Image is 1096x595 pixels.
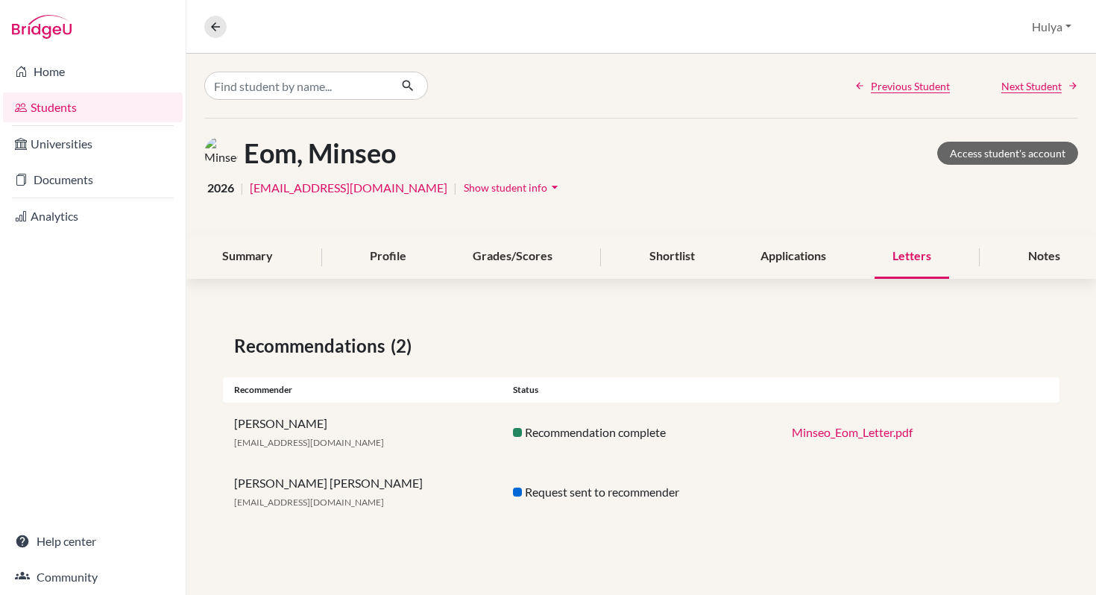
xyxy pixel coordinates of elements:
[875,235,949,279] div: Letters
[1025,13,1078,41] button: Hulya
[352,235,424,279] div: Profile
[223,415,502,450] div: [PERSON_NAME]
[502,483,781,501] div: Request sent to recommender
[502,424,781,441] div: Recommendation complete
[464,181,547,194] span: Show student info
[3,165,183,195] a: Documents
[207,179,234,197] span: 2026
[3,201,183,231] a: Analytics
[743,235,844,279] div: Applications
[204,136,238,170] img: Minseo Eom's avatar
[937,142,1078,165] a: Access student's account
[3,57,183,86] a: Home
[3,526,183,556] a: Help center
[1001,78,1078,94] a: Next Student
[854,78,950,94] a: Previous Student
[204,72,389,100] input: Find student by name...
[234,437,384,448] span: [EMAIL_ADDRESS][DOMAIN_NAME]
[3,92,183,122] a: Students
[223,474,502,510] div: [PERSON_NAME] [PERSON_NAME]
[391,333,418,359] span: (2)
[453,179,457,197] span: |
[792,425,913,439] a: Minseo_Eom_Letter.pdf
[244,137,396,169] h1: Eom, Minseo
[223,383,502,397] div: Recommender
[3,129,183,159] a: Universities
[3,562,183,592] a: Community
[632,235,713,279] div: Shortlist
[547,180,562,195] i: arrow_drop_down
[240,179,244,197] span: |
[204,235,291,279] div: Summary
[234,497,384,508] span: [EMAIL_ADDRESS][DOMAIN_NAME]
[12,15,72,39] img: Bridge-U
[455,235,570,279] div: Grades/Scores
[463,176,563,199] button: Show student infoarrow_drop_down
[250,179,447,197] a: [EMAIL_ADDRESS][DOMAIN_NAME]
[234,333,391,359] span: Recommendations
[1010,235,1078,279] div: Notes
[502,383,781,397] div: Status
[871,78,950,94] span: Previous Student
[1001,78,1062,94] span: Next Student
